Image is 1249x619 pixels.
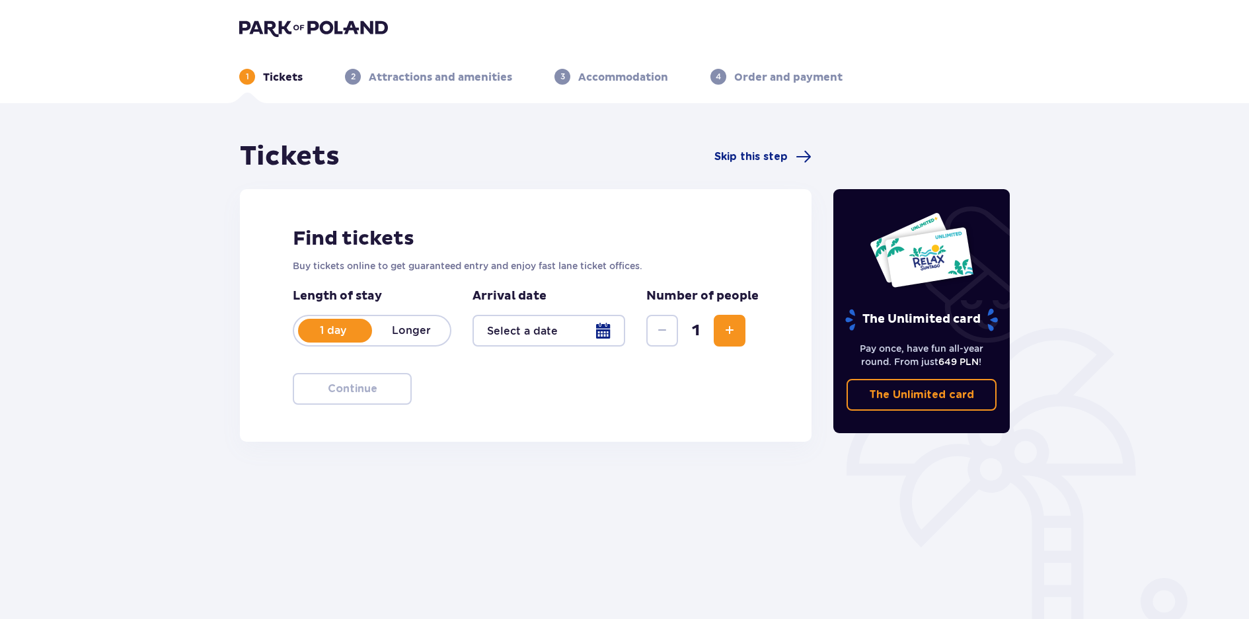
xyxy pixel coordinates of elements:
[345,69,512,85] div: 2Attractions and amenities
[847,342,997,368] p: Pay once, have fun all-year round. From just !
[293,259,759,272] p: Buy tickets online to get guaranteed entry and enjoy fast lane ticket offices.
[869,212,974,288] img: Two entry cards to Suntago with the word 'UNLIMITED RELAX', featuring a white background with tro...
[681,321,711,341] span: 1
[714,315,745,347] button: Increase
[293,226,759,251] h2: Find tickets
[369,70,512,85] p: Attractions and amenities
[847,379,997,411] a: The Unlimited card
[239,69,303,85] div: 1Tickets
[246,71,249,83] p: 1
[293,288,451,304] p: Length of stay
[239,19,388,37] img: Park of Poland logo
[714,149,788,164] span: Skip this step
[844,308,999,331] p: The Unlimited card
[240,140,340,173] h1: Tickets
[646,315,678,347] button: Decrease
[554,69,668,85] div: 3Accommodation
[293,373,412,405] button: Continue
[938,356,979,367] span: 649 PLN
[716,71,721,83] p: 4
[710,69,843,85] div: 4Order and payment
[734,70,843,85] p: Order and payment
[328,382,377,396] p: Continue
[646,288,759,304] p: Number of people
[714,149,812,165] a: Skip this step
[263,70,303,85] p: Tickets
[473,288,547,304] p: Arrival date
[351,71,356,83] p: 2
[372,323,450,338] p: Longer
[869,388,974,402] p: The Unlimited card
[560,71,565,83] p: 3
[578,70,668,85] p: Accommodation
[294,323,372,338] p: 1 day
